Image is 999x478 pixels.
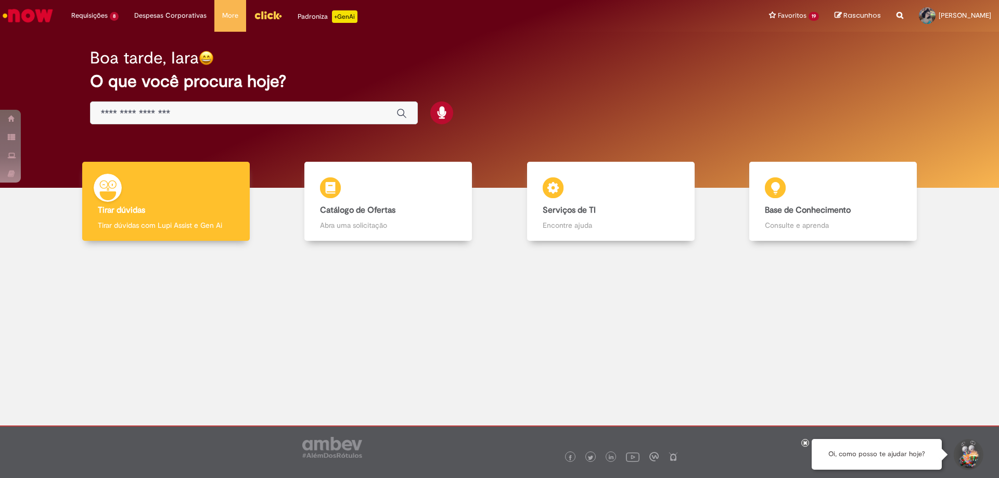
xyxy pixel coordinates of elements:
b: Tirar dúvidas [98,205,145,215]
span: [PERSON_NAME] [939,11,991,20]
button: Iniciar Conversa de Suporte [952,439,983,470]
b: Serviços de TI [543,205,596,215]
img: logo_footer_naosei.png [669,452,678,461]
p: Tirar dúvidas com Lupi Assist e Gen Ai [98,220,234,230]
img: logo_footer_twitter.png [588,455,593,460]
div: Padroniza [298,10,357,23]
span: Despesas Corporativas [134,10,207,21]
a: Serviços de TI Encontre ajuda [499,162,722,241]
p: +GenAi [332,10,357,23]
span: 19 [809,12,819,21]
span: Favoritos [778,10,806,21]
p: Encontre ajuda [543,220,679,230]
a: Catálogo de Ofertas Abra uma solicitação [277,162,500,241]
span: 8 [110,12,119,21]
a: Tirar dúvidas Tirar dúvidas com Lupi Assist e Gen Ai [55,162,277,241]
img: happy-face.png [199,50,214,66]
img: logo_footer_facebook.png [568,455,573,460]
div: Oi, como posso te ajudar hoje? [812,439,942,470]
span: Requisições [71,10,108,21]
b: Base de Conhecimento [765,205,851,215]
span: More [222,10,238,21]
p: Consulte e aprenda [765,220,901,230]
b: Catálogo de Ofertas [320,205,395,215]
img: logo_footer_linkedin.png [609,455,614,461]
span: Rascunhos [843,10,881,20]
img: logo_footer_workplace.png [649,452,659,461]
h2: Boa tarde, Iara [90,49,199,67]
p: Abra uma solicitação [320,220,456,230]
h2: O que você procura hoje? [90,72,910,91]
img: logo_footer_ambev_rotulo_gray.png [302,437,362,458]
a: Rascunhos [835,11,881,21]
img: logo_footer_youtube.png [626,450,639,463]
a: Base de Conhecimento Consulte e aprenda [722,162,945,241]
img: ServiceNow [1,5,55,26]
img: click_logo_yellow_360x200.png [254,7,282,23]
